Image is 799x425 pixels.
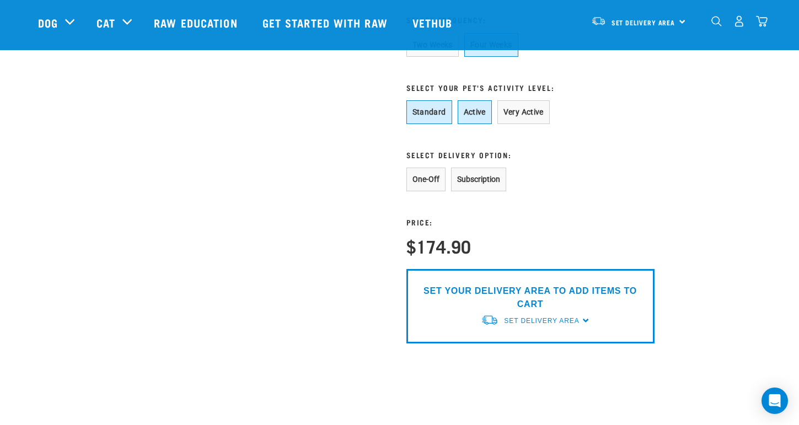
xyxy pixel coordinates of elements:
h3: Select Delivery Option: [406,150,655,159]
button: Active [458,100,492,124]
button: Standard [406,100,452,124]
a: Dog [38,14,58,31]
img: home-icon-1@2x.png [711,16,722,26]
span: Set Delivery Area [612,20,675,24]
div: Open Intercom Messenger [762,388,788,414]
h3: Select Your Pet's Activity Level: [406,83,655,92]
a: Vethub [401,1,466,45]
img: van-moving.png [481,314,498,326]
button: One-Off [406,168,446,191]
img: home-icon@2x.png [756,15,768,27]
h3: Price: [406,218,471,226]
a: Raw Education [143,1,251,45]
img: user.png [733,15,745,27]
h4: $174.90 [406,236,471,256]
p: SET YOUR DELIVERY AREA TO ADD ITEMS TO CART [415,284,646,311]
a: Get started with Raw [251,1,401,45]
button: Very Active [497,100,550,124]
button: Subscription [451,168,506,191]
img: van-moving.png [591,16,606,26]
a: Cat [96,14,115,31]
span: Set Delivery Area [504,317,579,325]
